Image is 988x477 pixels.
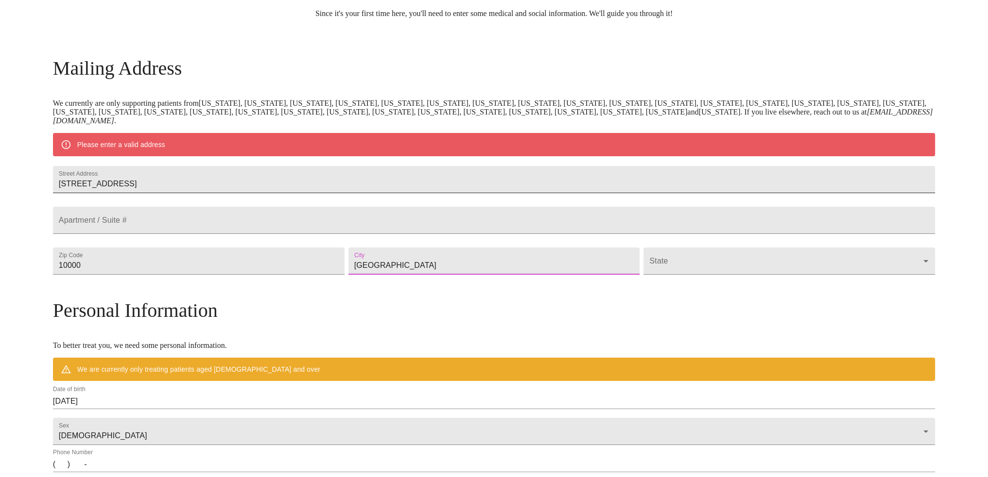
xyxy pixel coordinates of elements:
[53,99,935,125] p: We currently are only supporting patients from [US_STATE], [US_STATE], [US_STATE], [US_STATE], [U...
[643,247,935,275] div: ​
[53,9,935,18] p: Since it's your first time here, you'll need to enter some medical and social information. We'll ...
[53,341,935,350] p: To better treat you, we need some personal information.
[77,361,320,378] div: We are currently only treating patients aged [DEMOGRAPHIC_DATA] and over
[77,136,165,153] div: Please enter a valid address
[53,450,93,456] label: Phone Number
[53,57,935,80] h3: Mailing Address
[53,299,935,322] h3: Personal Information
[53,418,935,445] div: [DEMOGRAPHIC_DATA]
[53,108,933,125] em: [EMAIL_ADDRESS][DOMAIN_NAME]
[53,387,86,393] label: Date of birth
